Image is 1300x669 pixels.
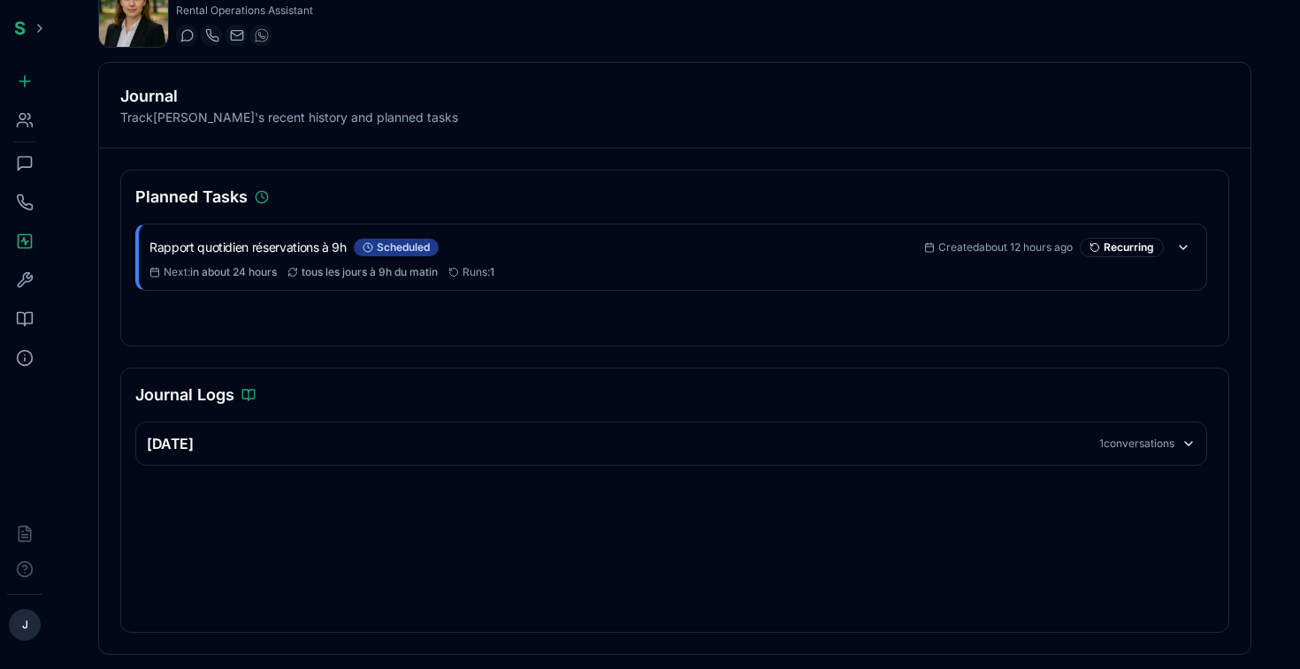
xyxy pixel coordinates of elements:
span: J [22,618,28,632]
h2: Journal [120,84,1229,109]
span: 1 [490,265,494,278]
img: WhatsApp [255,28,269,42]
div: Sep 24, 2025, 9:00:00 AM [149,265,277,279]
h3: [DATE] [147,433,194,454]
div: Sep 22, 2025, 9:03:57 PM [924,240,1073,255]
button: J [9,609,41,641]
h3: Rapport quotidien réservations à 9h [149,239,347,256]
div: 1 conversations [1099,437,1174,451]
span: Next : [164,265,277,279]
h3: Journal Logs [135,383,234,407]
button: WhatsApp [250,25,271,46]
button: Start a call with Freya Costa [201,25,222,46]
p: Rental Operations Assistant [176,4,313,18]
span: in about 24 hours [190,265,277,278]
p: Track [PERSON_NAME] 's recent history and planned tasks [120,109,1229,126]
span: scheduled [377,240,430,255]
h3: Planned Tasks [135,185,248,209]
span: S [14,18,26,39]
button: Start a chat with Freya Costa [176,25,197,46]
span: Recurring [1104,240,1154,255]
span: Created about 12 hours ago [938,240,1073,255]
button: Send email to freya.costa@getspinnable.ai [226,25,247,46]
span: tous les jours à 9h du matin [302,265,438,279]
span: Runs: [463,265,494,279]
